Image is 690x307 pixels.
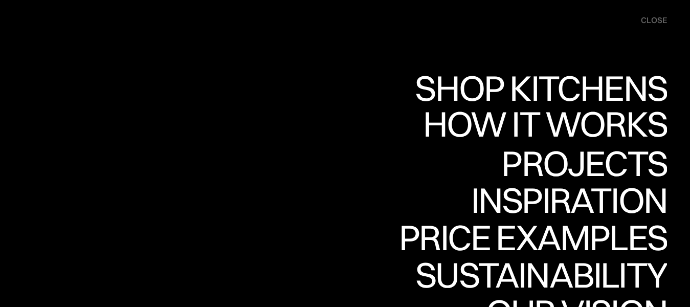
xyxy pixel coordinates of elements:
[457,182,667,218] div: Inspiration
[399,220,667,257] a: Price examplesPrice examples
[420,142,667,178] div: How it works
[407,257,667,293] div: Sustainability
[410,70,667,106] div: Shop Kitchens
[399,255,667,291] div: Price examples
[457,218,667,254] div: Inspiration
[420,108,667,145] a: How it worksHow it works
[501,181,667,217] div: Projects
[420,106,667,142] div: How it works
[457,182,667,220] a: InspirationInspiration
[641,15,667,26] div: close
[399,220,667,255] div: Price examples
[410,71,667,108] a: Shop KitchensShop Kitchens
[501,145,667,181] div: Projects
[631,10,667,31] div: menu
[407,257,667,294] a: SustainabilitySustainability
[410,106,667,142] div: Shop Kitchens
[501,145,667,183] a: ProjectsProjects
